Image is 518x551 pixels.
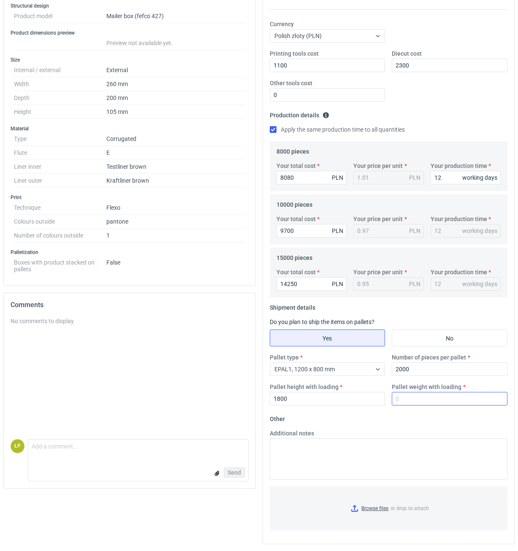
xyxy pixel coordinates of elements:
label: Other tools cost [270,79,312,87]
span: Preview not available yet. [106,40,173,46]
legend: Production details [270,108,329,119]
dt: Technique [14,201,106,215]
label: Your total cost [277,215,316,223]
button: Send [224,467,245,478]
label: Pallet height with loading [270,383,339,391]
div: PLN [332,227,343,235]
dd: pantone [106,215,245,229]
label: Do you plan to ship the items on pallets? [270,319,374,325]
label: No [392,330,507,346]
input: 0 [392,392,507,405]
input: 0 [270,392,385,405]
dd: False [106,256,245,273]
input: 0 [431,171,501,184]
dt: Flute [14,146,106,160]
div: working days [462,227,497,235]
div: PLN [409,280,420,288]
label: Your price per unit [353,268,403,276]
div: working days [462,173,497,182]
input: 0 [392,59,507,72]
legend: 8000 pieces [277,145,309,155]
legend: Other [270,412,285,422]
label: Pallet type [270,353,299,362]
label: Your production time [431,268,487,276]
div: Łukasz Postawa [11,439,24,453]
dt: Depth [14,91,106,105]
label: Pallet weight with loading [392,383,461,391]
label: Your production time [431,162,487,170]
dd: External [106,63,245,77]
dt: Liner inner [14,160,106,174]
dd: Testliner brown [106,160,245,174]
label: Diecut cost [392,49,422,58]
legend: 15000 pieces [277,251,312,261]
h3: Structural design [11,3,249,9]
span: Polish złoty (PLN) [274,32,322,39]
dt: Width [14,77,106,91]
dt: Colours outside [14,215,106,229]
h3: Product dimensions preview [11,30,249,36]
input: 0 [392,362,507,376]
legend: 10000 pieces [277,198,312,208]
dt: Internal / external [14,63,106,77]
div: PLN [332,280,343,288]
span: Send [228,470,241,475]
label: Currency [270,20,294,28]
dd: 105 mm [106,105,245,119]
dd: Kraftliner brown [106,174,245,188]
dd: E [106,146,245,160]
dt: Product model [14,9,106,23]
input: 0 [277,171,347,184]
label: Your production time [431,215,487,223]
label: Your total cost [277,268,316,276]
dt: Number of colours outside [14,229,106,243]
div: PLN [332,173,343,182]
h3: Size [11,57,249,63]
label: Yes [270,330,385,346]
label: Apply the same production time to all quantities [270,125,405,134]
dt: Type [14,132,106,146]
input: 0 [270,88,385,102]
label: Additional notes [270,429,314,438]
h3: Palletization [11,249,249,256]
label: or drop to attach [270,487,507,530]
dt: Boxes with product stacked on pallets [14,256,106,273]
span: EPAL1, 1200 x 800 mm [274,366,335,373]
dd: Mailer box (fefco 427) [106,9,245,23]
dt: Liner outer [14,174,106,188]
div: PLN [409,227,420,235]
h2: Comments [11,300,249,310]
figcaption: ŁP [11,439,24,453]
div: No comments to display [11,317,249,325]
dd: Flexo [106,201,245,215]
legend: Shipment details [270,301,315,311]
div: PLN [409,173,420,182]
div: working days [462,280,497,288]
dt: Height [14,105,106,119]
h3: Material [11,125,249,132]
input: 0 [270,59,385,72]
label: Your price per unit [353,215,403,223]
dd: Corrugated [106,132,245,146]
dd: 260 mm [106,77,245,91]
label: Printing tools cost [270,49,319,58]
h3: Print [11,194,249,201]
label: Number of pieces per pallet [392,353,466,362]
label: Your price per unit [353,162,403,170]
label: Your total cost [277,162,316,170]
dd: 200 mm [106,91,245,105]
dd: 1 [106,229,245,243]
